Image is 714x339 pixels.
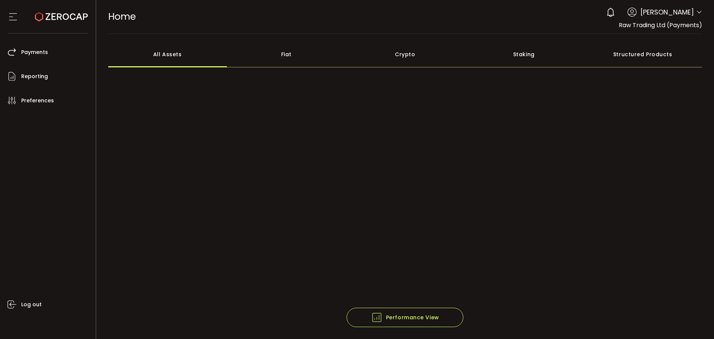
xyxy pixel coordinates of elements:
div: All Assets [108,41,227,67]
span: Log out [21,299,42,310]
span: [PERSON_NAME] [640,7,694,17]
div: Structured Products [583,41,702,67]
div: Staking [464,41,583,67]
div: Fiat [227,41,346,67]
span: Reporting [21,71,48,82]
span: Performance View [371,312,439,323]
span: Raw Trading Ltd (Payments) [619,21,702,29]
button: Performance View [347,308,463,327]
span: Home [108,10,136,23]
span: Payments [21,47,48,58]
iframe: Chat Widget [677,303,714,339]
span: Preferences [21,95,54,106]
div: Crypto [346,41,465,67]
